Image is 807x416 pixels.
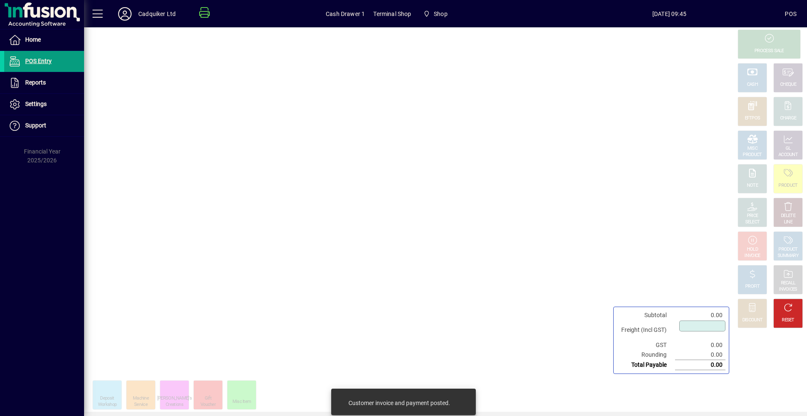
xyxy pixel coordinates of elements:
[778,246,797,253] div: PRODUCT
[4,72,84,93] a: Reports
[675,360,725,370] td: 0.00
[675,350,725,360] td: 0.00
[778,183,797,189] div: PRODUCT
[754,48,784,54] div: PROCESS SALE
[675,340,725,350] td: 0.00
[98,402,116,408] div: Workshop
[747,183,758,189] div: NOTE
[4,115,84,136] a: Support
[778,152,798,158] div: ACCOUNT
[743,152,762,158] div: PRODUCT
[25,101,47,107] span: Settings
[781,280,796,286] div: RECALL
[232,399,251,405] div: Misc Item
[747,82,758,88] div: CASH
[617,310,675,320] td: Subtotal
[134,402,148,408] div: Service
[4,94,84,115] a: Settings
[778,253,799,259] div: SUMMARY
[785,7,796,21] div: POS
[157,395,192,402] div: [PERSON_NAME]'s
[25,79,46,86] span: Reports
[138,7,176,21] div: Cadquiker Ltd
[100,395,114,402] div: Deposit
[745,115,760,122] div: EFTPOS
[554,7,785,21] span: [DATE] 09:45
[420,6,451,21] span: Shop
[25,58,52,64] span: POS Entry
[4,29,84,50] a: Home
[133,395,149,402] div: Machine
[348,399,450,407] div: Customer invoice and payment posted.
[25,36,41,43] span: Home
[784,219,792,225] div: LINE
[617,350,675,360] td: Rounding
[781,213,795,219] div: DELETE
[779,286,797,293] div: INVOICES
[782,317,794,323] div: RESET
[747,146,757,152] div: MISC
[200,402,216,408] div: Voucher
[617,360,675,370] td: Total Payable
[747,213,758,219] div: PRICE
[111,6,138,21] button: Profile
[745,284,760,290] div: PROFIT
[744,253,760,259] div: INVOICE
[373,7,411,21] span: Terminal Shop
[205,395,211,402] div: Gift
[617,340,675,350] td: GST
[25,122,46,129] span: Support
[745,219,760,225] div: SELECT
[780,115,796,122] div: CHARGE
[617,320,675,340] td: Freight (Incl GST)
[742,317,762,323] div: DISCOUNT
[786,146,791,152] div: GL
[747,246,758,253] div: HOLD
[326,7,365,21] span: Cash Drawer 1
[675,310,725,320] td: 0.00
[166,402,183,408] div: Creations
[780,82,796,88] div: CHEQUE
[434,7,448,21] span: Shop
